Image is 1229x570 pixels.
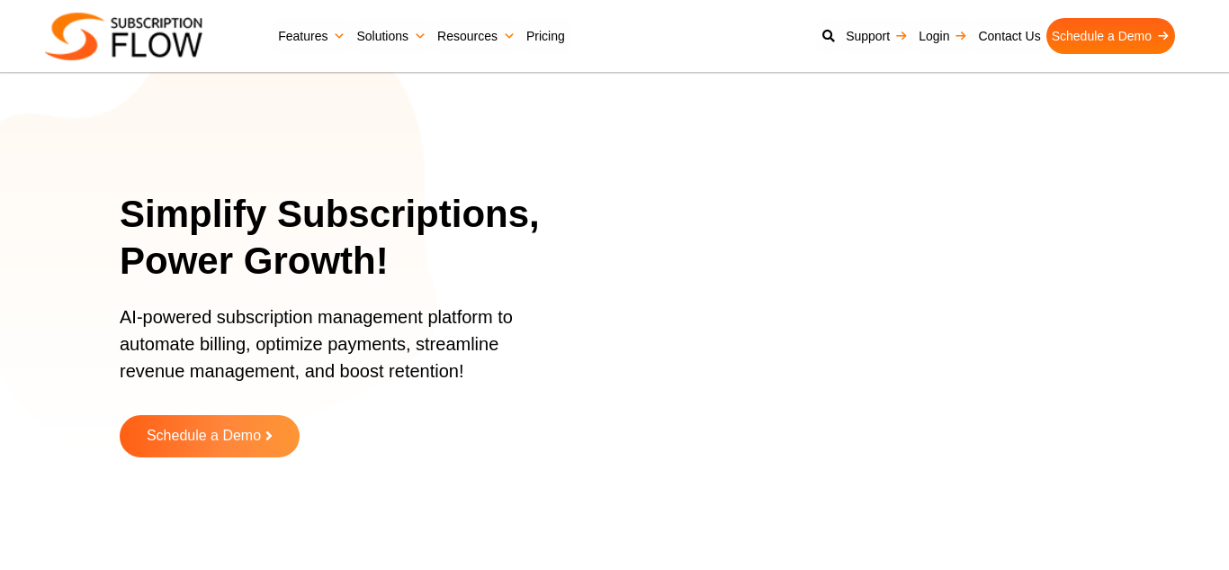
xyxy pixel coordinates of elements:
a: Support [840,18,913,54]
a: Schedule a Demo [120,415,300,457]
a: Login [913,18,973,54]
a: Pricing [521,18,570,54]
a: Resources [432,18,521,54]
img: Subscriptionflow [45,13,202,60]
span: Schedule a Demo [147,429,261,444]
a: Contact Us [973,18,1045,54]
p: AI-powered subscription management platform to automate billing, optimize payments, streamline re... [120,303,545,403]
h1: Simplify Subscriptions, Power Growth! [120,191,568,285]
a: Features [273,18,351,54]
a: Solutions [351,18,432,54]
a: Schedule a Demo [1046,18,1175,54]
